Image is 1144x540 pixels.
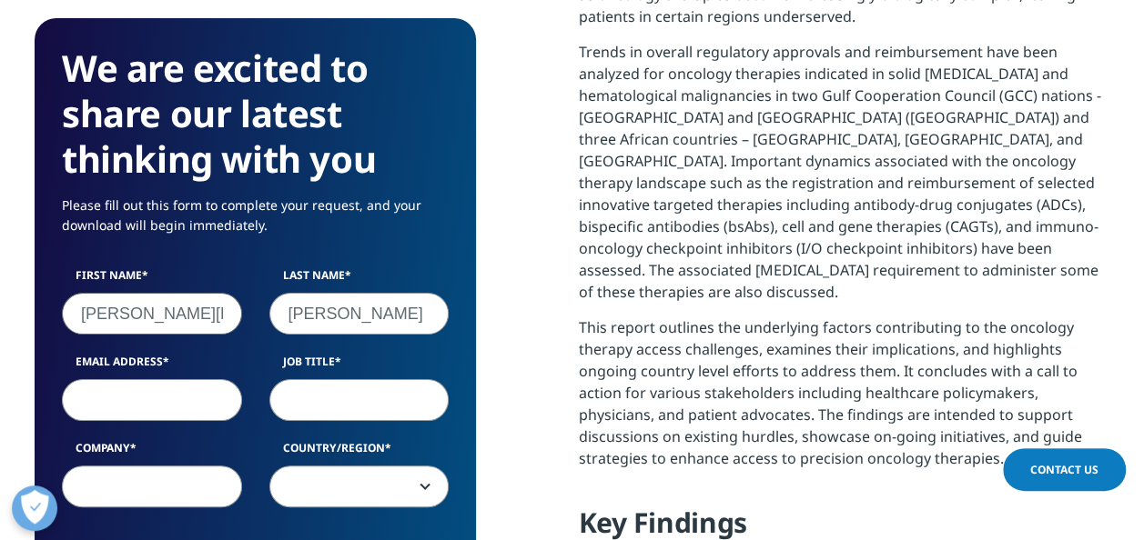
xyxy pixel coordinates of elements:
[269,440,450,465] label: Country/Region
[62,354,242,379] label: Email Address
[1030,462,1098,477] span: Contact Us
[579,316,1109,483] p: This report outlines the underlying factors contributing to the oncology therapy access challenge...
[269,267,450,293] label: Last Name
[62,267,242,293] label: First Name
[12,485,57,531] button: Open Preferences
[1003,448,1126,491] a: Contact Us
[269,354,450,379] label: Job Title
[62,195,449,249] p: Please fill out this form to complete your request, and your download will begin immediately.
[62,45,449,182] h3: We are excited to share our latest thinking with you
[62,440,242,465] label: Company
[579,41,1109,316] p: Trends in overall regulatory approvals and reimbursement have been analyzed for oncology therapie...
